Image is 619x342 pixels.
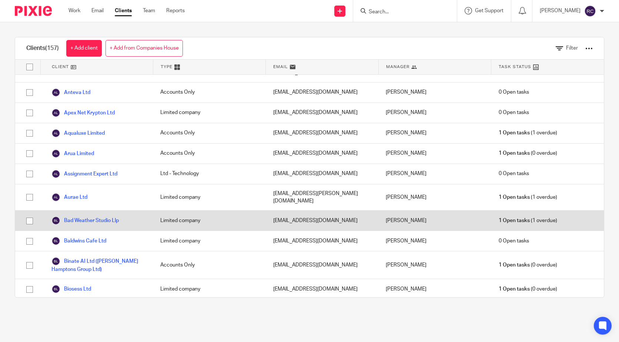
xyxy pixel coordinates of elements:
[499,150,530,157] span: 1 Open tasks
[51,257,60,266] img: svg%3E
[153,231,265,251] div: Limited company
[45,45,59,51] span: (157)
[266,123,378,143] div: [EMAIL_ADDRESS][DOMAIN_NAME]
[499,194,530,201] span: 1 Open tasks
[66,40,102,57] a: + Add client
[499,237,529,245] span: 0 Open tasks
[266,184,378,211] div: [EMAIL_ADDRESS][PERSON_NAME][DOMAIN_NAME]
[143,7,155,14] a: Team
[266,164,378,184] div: [EMAIL_ADDRESS][DOMAIN_NAME]
[51,129,105,138] a: Aqualuxe Limited
[499,285,557,293] span: (0 overdue)
[386,64,409,70] span: Manager
[266,231,378,251] div: [EMAIL_ADDRESS][DOMAIN_NAME]
[499,217,530,224] span: 1 Open tasks
[153,279,265,299] div: Limited company
[378,144,491,164] div: [PERSON_NAME]
[51,149,60,158] img: svg%3E
[266,251,378,279] div: [EMAIL_ADDRESS][DOMAIN_NAME]
[153,211,265,231] div: Limited company
[584,5,596,17] img: svg%3E
[51,216,119,225] a: Bad Weather Studio Llp
[378,103,491,123] div: [PERSON_NAME]
[378,279,491,299] div: [PERSON_NAME]
[52,64,69,70] span: Client
[266,211,378,231] div: [EMAIL_ADDRESS][DOMAIN_NAME]
[499,217,557,224] span: (1 overdue)
[368,9,435,16] input: Search
[153,83,265,103] div: Accounts Only
[166,7,185,14] a: Reports
[378,211,491,231] div: [PERSON_NAME]
[499,261,530,269] span: 1 Open tasks
[51,257,145,273] a: Binate AI Ltd ([PERSON_NAME] Hamptons Group Ltd)
[378,251,491,279] div: [PERSON_NAME]
[51,216,60,225] img: svg%3E
[51,193,60,202] img: svg%3E
[51,149,94,158] a: Arua Limited
[51,129,60,138] img: svg%3E
[51,108,60,117] img: svg%3E
[499,64,531,70] span: Task Status
[15,6,52,16] img: Pixie
[378,164,491,184] div: [PERSON_NAME]
[153,251,265,279] div: Accounts Only
[566,46,578,51] span: Filter
[499,88,529,96] span: 0 Open tasks
[106,40,183,57] a: + Add from Companies House
[161,64,173,70] span: Type
[51,88,90,97] a: Anteva Ltd
[153,184,265,211] div: Limited company
[51,193,87,202] a: Aurae Ltd
[540,7,580,14] p: [PERSON_NAME]
[266,144,378,164] div: [EMAIL_ADDRESS][DOMAIN_NAME]
[499,261,557,269] span: (0 overdue)
[26,44,59,52] h1: Clients
[51,108,115,117] a: Apex Net Krypton Ltd
[153,103,265,123] div: Limited company
[51,170,60,178] img: svg%3E
[51,237,60,245] img: svg%3E
[51,285,91,294] a: Biosess Ltd
[499,170,529,177] span: 0 Open tasks
[91,7,104,14] a: Email
[273,64,288,70] span: Email
[499,129,557,137] span: (1 overdue)
[51,285,60,294] img: svg%3E
[153,144,265,164] div: Accounts Only
[23,60,37,74] input: Select all
[266,83,378,103] div: [EMAIL_ADDRESS][DOMAIN_NAME]
[499,150,557,157] span: (0 overdue)
[266,103,378,123] div: [EMAIL_ADDRESS][DOMAIN_NAME]
[153,164,265,184] div: Ltd - Technology
[499,129,530,137] span: 1 Open tasks
[378,83,491,103] div: [PERSON_NAME]
[51,170,117,178] a: Assignment Expert Ltd
[153,123,265,143] div: Accounts Only
[499,285,530,293] span: 1 Open tasks
[378,123,491,143] div: [PERSON_NAME]
[378,231,491,251] div: [PERSON_NAME]
[51,88,60,97] img: svg%3E
[115,7,132,14] a: Clients
[475,8,503,13] span: Get Support
[499,194,557,201] span: (1 overdue)
[68,7,80,14] a: Work
[378,184,491,211] div: [PERSON_NAME]
[266,279,378,299] div: [EMAIL_ADDRESS][DOMAIN_NAME]
[499,109,529,116] span: 0 Open tasks
[51,237,106,245] a: Baldwins Cafe Ltd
